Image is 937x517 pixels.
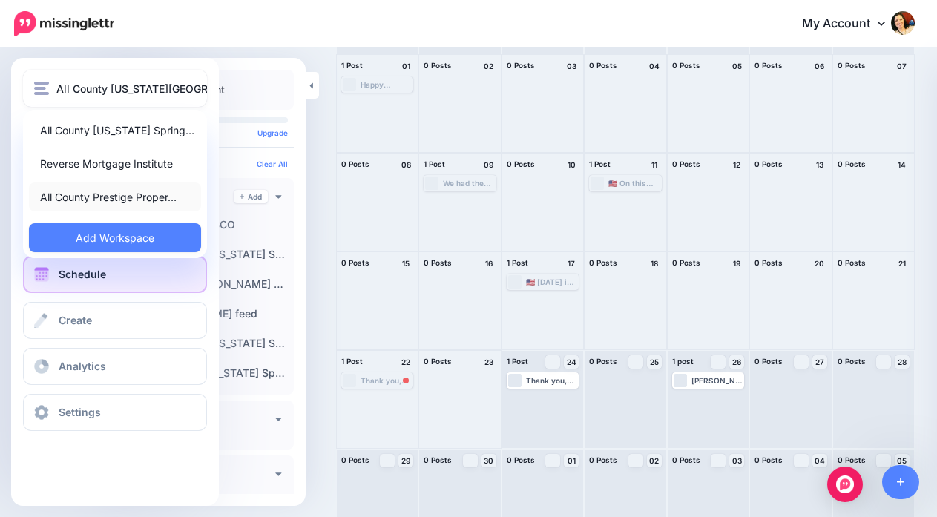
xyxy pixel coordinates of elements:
span: 0 Posts [754,258,783,267]
span: All County [US_STATE][GEOGRAPHIC_DATA]. CRMC [56,80,311,97]
span: 0 Posts [838,258,866,267]
a: Reverse Mortgage Institute [29,149,201,178]
h4: 16 [481,257,496,270]
span: 0 Posts [672,455,700,464]
a: 26 [729,355,744,369]
div: 🇺🇸 [DATE] is [DATE]! On [DATE], our Founding Fathers signed the U.S. Constitution, the foundation... [526,277,577,286]
span: 0 Posts [507,455,535,464]
span: 0 Posts [754,61,783,70]
span: 0 Posts [754,357,783,366]
a: Add [234,190,268,203]
div: We had the most wonderful barbeque at our office with @ColoradoSpringsRealProducers. @JensPlace i... [443,179,494,188]
span: 29 [401,457,410,464]
span: 0 Posts [589,258,617,267]
span: Settings [59,406,101,418]
h4: 15 [398,257,413,270]
a: 25 [647,355,662,369]
div: [PERSON_NAME], and [PERSON_NAME] attended the National All County Conference last week in [GEOGRA... [691,376,743,385]
h4: 23 [481,355,496,369]
span: 26 [732,358,741,366]
h4: 11 [647,158,662,171]
span: 28 [898,358,907,366]
img: menu.png [34,82,49,95]
h4: 13 [812,158,827,171]
a: 28 [895,355,910,369]
span: 0 Posts [754,455,783,464]
h4: 20 [812,257,827,270]
div: 🇺🇸 On this #PatriotDay, we remember the lives lost, the heroes who rose in courage, and the unity... [608,179,660,188]
span: 04 [815,457,825,464]
h4: 18 [647,257,662,270]
span: 0 Posts [424,258,452,267]
h4: 17 [564,257,579,270]
h4: 21 [895,257,910,270]
span: 25 [650,358,659,366]
span: Create [59,314,92,326]
h4: 04 [647,59,662,73]
span: 0 Posts [507,61,535,70]
a: 02 [647,454,662,467]
span: 1 post [672,357,694,366]
button: All County [US_STATE][GEOGRAPHIC_DATA]. CRMC [23,70,207,107]
a: 05 [895,454,910,467]
h4: 10 [564,158,579,171]
span: 0 Posts [672,159,700,168]
h4: 09 [481,158,496,171]
span: 30 [484,457,493,464]
a: Settings [23,394,207,431]
h4: 19 [729,257,744,270]
span: 27 [815,358,824,366]
img: Missinglettr [14,11,114,36]
span: 0 Posts [672,258,700,267]
span: 05 [897,457,907,464]
span: 0 Posts [838,61,866,70]
span: 0 Posts [838,357,866,366]
a: Clear All [257,159,288,168]
a: 01 [564,454,579,467]
span: 0 Posts [424,455,452,464]
span: 0 Posts [507,159,535,168]
a: 30 [481,454,496,467]
h4: 05 [729,59,744,73]
a: 03 [729,454,744,467]
h4: 08 [398,158,413,171]
span: 0 Posts [424,357,452,366]
a: Add Workspace [29,223,201,252]
span: 0 Posts [589,357,617,366]
h4: 07 [895,59,910,73]
span: 0 Posts [424,61,452,70]
a: Create [23,302,207,339]
span: 0 Posts [754,159,783,168]
a: Upgrade [257,128,288,137]
span: 0 Posts [341,258,369,267]
a: My Account [787,6,915,42]
span: 1 Post [341,357,363,366]
a: Analytics [23,348,207,385]
a: 04 [812,454,827,467]
span: 24 [567,358,576,366]
a: 24 [564,355,579,369]
h4: 22 [398,355,413,369]
span: 0 Posts [838,455,866,464]
span: 1 Post [424,159,445,168]
a: All County Prestige Proper… [29,182,201,211]
h4: 06 [812,59,827,73]
a: 27 [812,355,827,369]
span: 1 Post [589,159,611,168]
h4: 14 [895,158,910,171]
span: 0 Posts [589,61,617,70]
span: 1 Post [341,61,363,70]
span: 0 Posts [589,455,617,464]
span: 0 Posts [838,159,866,168]
h4: 03 [564,59,579,73]
span: 0 Posts [672,61,700,70]
h4: 12 [729,158,744,171]
span: 0 Posts [341,455,369,464]
h4: 02 [481,59,496,73]
span: Schedule [59,268,106,280]
a: Schedule [23,256,207,293]
div: Open Intercom Messenger [827,467,863,502]
div: Thank you, [PERSON_NAME]! We love [PERSON_NAME], to. #testimonial #review #allcountycs #propertym... [526,376,577,385]
h4: 01 [398,59,413,73]
span: 03 [732,457,742,464]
